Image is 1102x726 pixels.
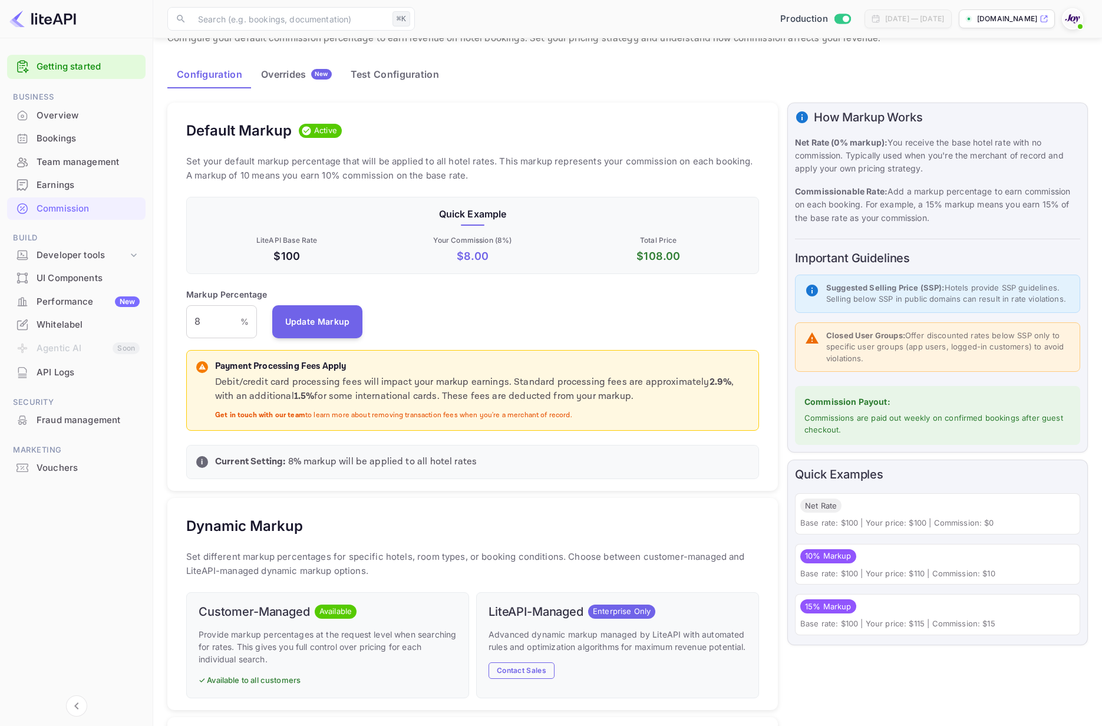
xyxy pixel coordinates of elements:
div: Overview [7,104,146,127]
div: Developer tools [7,245,146,266]
div: Earnings [37,179,140,192]
a: Overview [7,104,146,126]
p: Add a markup percentage to earn commission on each booking. For example, a 15% markup means you e... [795,185,1080,225]
div: [DATE] — [DATE] [885,14,944,24]
p: ⚠ [199,362,206,372]
p: $ 108.00 [568,248,749,264]
strong: Closed User Groups: [826,331,905,340]
div: API Logs [7,361,146,384]
div: New [115,296,140,307]
input: Search (e.g. bookings, documentation) [191,7,388,31]
a: Getting started [37,60,140,74]
span: Active [309,125,342,137]
h5: Default Markup [186,121,292,140]
input: 0 [186,305,240,338]
p: Commissions are paid out weekly on confirmed bookings after guest checkout. [804,412,1071,435]
div: Fraud management [7,409,146,432]
p: Base rate: $100 | Your price: $100 | Commission: $0 [800,517,1075,529]
div: Fraud management [37,414,140,427]
div: Vouchers [37,461,140,475]
p: ✓ Available to all customers [199,675,457,687]
p: Your Commission ( 8 %) [382,235,563,246]
div: Commission [37,202,140,216]
a: PerformanceNew [7,291,146,312]
div: PerformanceNew [7,291,146,313]
a: Whitelabel [7,313,146,335]
span: Enterprise Only [588,606,655,618]
p: Provide markup percentages at the request level when searching for rates. This gives you full con... [199,628,457,665]
p: You receive the base hotel rate with no commission. Typically used when you're the merchant of re... [795,136,1080,176]
strong: Commissionable Rate: [795,186,887,196]
p: Offer discounted rates below SSP only to specific user groups (app users, logged-in customers) to... [826,330,1070,365]
span: Business [7,91,146,104]
img: With Joy [1063,9,1082,28]
p: Configure your default commission percentage to earn revenue on hotel bookings. Set your pricing ... [167,32,1088,46]
p: Payment Processing Fees Apply [215,360,749,374]
a: Earnings [7,174,146,196]
h6: Important Guidelines [795,251,1080,265]
img: LiteAPI logo [9,9,76,28]
div: API Logs [37,366,140,379]
button: Contact Sales [489,662,555,679]
div: Switch to Sandbox mode [776,12,855,26]
div: Overrides [261,68,332,80]
div: Bookings [7,127,146,150]
button: Test Configuration [341,60,448,88]
p: Set your default markup percentage that will be applied to all hotel rates. This markup represent... [186,154,759,183]
span: Net Rate [800,500,842,512]
span: Security [7,396,146,409]
p: LiteAPI Base Rate [196,235,377,246]
p: Advanced dynamic markup managed by LiteAPI with automated rules and optimization algorithms for m... [489,628,747,653]
a: Fraud management [7,409,146,431]
strong: Net Rate (0% markup): [795,137,887,147]
p: i [201,457,203,467]
span: Production [780,12,828,26]
p: Quick Example [196,207,749,221]
a: Bookings [7,127,146,149]
p: 8 % markup will be applied to all hotel rates [215,455,749,469]
div: Performance [37,295,140,309]
div: Developer tools [37,249,128,262]
span: 15% Markup [800,601,856,613]
button: Collapse navigation [66,695,87,717]
p: Set different markup percentages for specific hotels, room types, or booking conditions. Choose b... [186,550,759,578]
span: Available [315,606,357,618]
strong: Suggested Selling Price (SSP): [826,283,945,292]
a: Team management [7,151,146,173]
div: Commission [7,197,146,220]
strong: Get in touch with our team [215,411,305,420]
strong: 2.9% [710,376,732,388]
p: Total Price [568,235,749,246]
div: Getting started [7,55,146,79]
a: UI Components [7,267,146,289]
a: Commission [7,197,146,219]
h6: How Markup Works [795,110,1080,124]
p: Hotels provide SSP guidelines. Selling below SSP in public domains can result in rate violations. [826,282,1070,305]
p: [DOMAIN_NAME] [977,14,1037,24]
div: Team management [7,151,146,174]
div: UI Components [37,272,140,285]
span: 10% Markup [800,550,856,562]
p: % [240,315,249,328]
div: Vouchers [7,457,146,480]
button: Update Markup [272,305,363,338]
a: Vouchers [7,457,146,478]
strong: Current Setting: [215,456,285,468]
strong: Commission Payout: [804,397,890,407]
span: Marketing [7,444,146,457]
div: Whitelabel [37,318,140,332]
div: Bookings [37,132,140,146]
strong: 1.5% [294,390,315,402]
a: API Logs [7,361,146,383]
span: Build [7,232,146,245]
p: Debit/credit card processing fees will impact your markup earnings. Standard processing fees are ... [215,375,749,404]
h6: LiteAPI-Managed [489,605,583,619]
div: Earnings [7,174,146,197]
p: Markup Percentage [186,288,268,301]
div: Overview [37,109,140,123]
h6: Quick Examples [795,467,1080,481]
p: to learn more about removing transaction fees when you're a merchant of record. [215,411,749,421]
h6: Customer-Managed [199,605,310,619]
div: Team management [37,156,140,169]
span: New [311,70,332,78]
